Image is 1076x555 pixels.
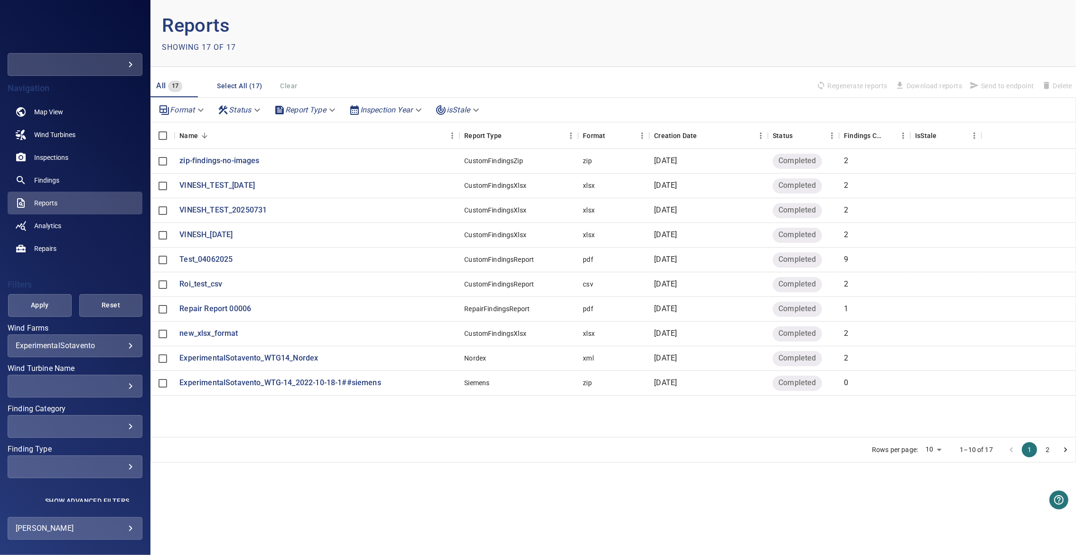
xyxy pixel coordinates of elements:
button: Menu [896,129,910,143]
p: [DATE] [654,254,677,265]
a: new_xlsx_format [179,328,238,339]
h4: Navigation [8,83,142,93]
span: Analytics [34,221,61,231]
button: Reset [79,294,143,317]
span: Completed [773,328,822,339]
button: Go to next page [1058,442,1073,457]
div: Status [773,122,793,149]
div: Findings Count [839,122,910,149]
p: Reports [162,11,613,40]
a: inspections noActive [8,146,142,169]
div: CustomFindingsXlsx [464,181,526,190]
a: findings noActive [8,169,142,192]
p: 2 [844,180,848,191]
div: CustomFindingsXlsx [464,329,526,338]
div: Creation Date [654,122,697,149]
img: demo-logo [56,24,94,33]
p: [DATE] [654,378,677,388]
p: [DATE] [654,230,677,240]
a: zip-findings-no-images [179,156,259,166]
div: Creation Date [649,122,768,149]
a: ExperimentalSotavento_WTG14_Nordex [179,353,318,364]
span: Completed [773,230,822,240]
a: Roi_test_csv [179,279,222,290]
span: Completed [773,304,822,314]
label: Finding Category [8,405,142,413]
div: Format [583,122,605,149]
button: Select All (17) [213,77,266,95]
span: Completed [773,279,822,290]
div: CustomFindingsReport [464,255,534,264]
p: [DATE] [654,205,677,216]
span: Completed [773,180,822,191]
button: Menu [564,129,578,143]
div: ExperimentalSotavento [16,341,134,350]
span: Show Advanced Filters [45,497,129,505]
div: Findings in the reports are outdated due to being updated or removed. IsStale reports do not repr... [915,122,936,149]
button: Menu [635,129,649,143]
div: pdf [583,304,593,314]
span: Wind Turbines [34,130,75,139]
a: analytics noActive [8,214,142,237]
p: [DATE] [654,180,677,191]
div: Name [175,122,459,149]
em: Inspection Year [360,105,412,114]
a: map noActive [8,101,142,123]
div: demo [8,53,142,76]
button: Apply [8,294,72,317]
a: VINESH_[DATE] [179,230,233,240]
p: 2 [844,230,848,240]
div: [PERSON_NAME] [16,521,134,536]
button: Menu [825,129,839,143]
div: Name [179,122,198,149]
span: 17 [168,81,183,92]
span: Repairs [34,244,56,253]
p: ExperimentalSotavento_WTG-14_2022-10-18-1##siemens [179,378,381,388]
button: Go to page 2 [1040,442,1055,457]
span: Completed [773,205,822,216]
div: Siemens [464,378,489,388]
span: Reset [91,299,131,311]
span: Completed [773,378,822,388]
a: repairs noActive [8,237,142,260]
div: isStale [431,102,485,118]
span: Apply [20,299,60,311]
div: Report Type [464,122,502,149]
div: zip [583,156,591,166]
button: Menu [967,129,982,143]
div: IsStale [910,122,982,149]
button: Sort [198,129,211,142]
label: Wind Farms [8,324,142,332]
div: Findings Count [844,122,883,149]
button: Sort [883,129,896,142]
div: Finding Type [8,455,142,478]
a: Test_04062025 [179,254,233,265]
p: 1 [844,304,848,314]
div: Wind Farms [8,334,142,357]
span: Inspections [34,153,68,162]
div: CustomFindingsXlsx [464,230,526,240]
p: 2 [844,205,848,216]
div: Inspection Year [345,102,428,118]
div: RepairFindingsReport [464,304,530,314]
span: All [156,81,166,90]
div: CustomFindingsReport [464,279,534,289]
a: Repair Report 00006 [179,304,251,314]
button: Show Advanced Filters [39,493,135,509]
h4: Filters [8,280,142,289]
div: CustomFindingsZip [464,156,523,166]
a: VINESH_TEST_[DATE] [179,180,255,191]
span: Reports [34,198,57,208]
div: xlsx [583,230,595,240]
span: Completed [773,353,822,364]
a: VINESH_TEST_20250731 [179,205,267,216]
p: 2 [844,156,848,166]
